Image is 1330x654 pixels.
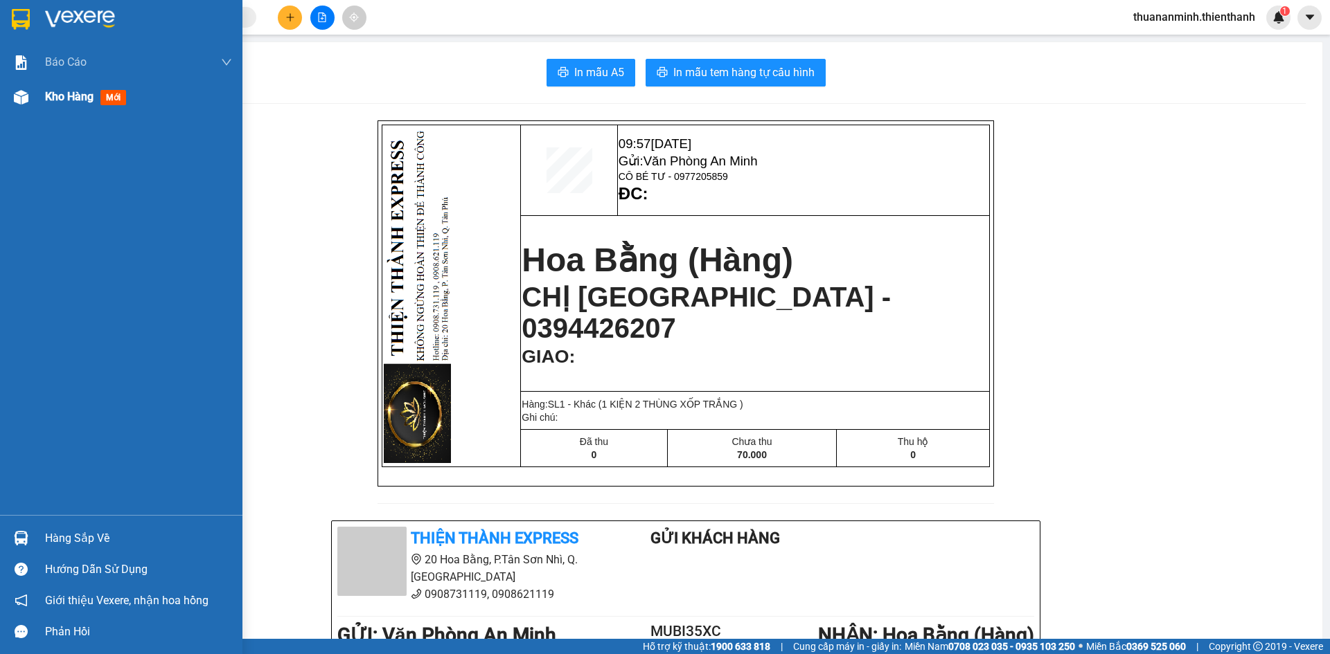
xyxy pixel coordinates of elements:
[522,412,558,423] span: Ghi chú:
[45,90,94,103] span: Kho hàng
[619,184,648,203] strong: ĐC:
[278,6,302,30] button: plus
[818,624,1034,646] b: NHẬN : Hoa Bằng (Hàng)
[1079,644,1083,649] span: ⚪️
[15,594,28,607] span: notification
[793,639,901,654] span: Cung cấp máy in - giấy in:
[100,90,126,105] span: mới
[15,563,28,576] span: question-circle
[651,136,692,151] span: [DATE]
[1304,11,1316,24] span: caret-down
[12,9,30,30] img: logo-vxr
[221,57,232,68] span: down
[657,66,668,80] span: printer
[619,171,728,182] span: CÔ BÉ TƯ - 0977205859
[522,346,569,367] span: GIAO
[45,592,209,609] span: Giới thiệu Vexere, nhận hoa hồng
[383,126,455,466] img: HFRrbPx.png
[522,282,891,343] span: CHỊ [GEOGRAPHIC_DATA] - 0394426207
[1086,639,1186,654] span: Miền Bắc
[732,436,772,447] span: Chưa thu
[1280,6,1290,16] sup: 1
[711,641,770,652] strong: 1900 633 818
[592,449,597,460] span: 0
[558,66,569,80] span: printer
[310,6,335,30] button: file-add
[94,29,209,44] span: Văn Phòng An Minh
[650,529,780,547] b: Gửi khách hàng
[69,29,209,44] span: Gửi:
[644,154,758,168] span: Văn Phòng An Minh
[69,62,99,80] strong: ĐC:
[569,346,575,367] span: :
[737,449,767,460] span: 70.000
[619,136,691,151] span: 09:57
[69,12,142,26] span: 09:57
[910,449,916,460] span: 0
[1282,6,1287,16] span: 1
[898,436,929,447] span: Thu hộ
[14,90,28,105] img: warehouse-icon
[411,554,422,565] span: environment
[522,242,793,278] span: Hoa Bằng (Hàng)
[574,64,624,81] span: In mẫu A5
[1122,8,1266,26] span: thuananminh.thienthanh
[45,621,232,642] div: Phản hồi
[337,551,595,585] li: 20 Hoa Bằng, P.Tân Sơn Nhì, Q. [GEOGRAPHIC_DATA]
[102,12,143,26] span: [DATE]
[14,531,28,545] img: warehouse-icon
[317,12,327,22] span: file-add
[628,620,744,643] h2: MUBI35XC
[1126,641,1186,652] strong: 0369 525 060
[14,55,28,70] img: solution-icon
[1297,6,1322,30] button: caret-down
[342,6,366,30] button: aim
[1196,639,1198,654] span: |
[411,588,422,599] span: phone
[45,528,232,549] div: Hàng sắp về
[673,64,815,81] span: In mẫu tem hàng tự cấu hình
[15,625,28,638] span: message
[781,639,783,654] span: |
[646,59,826,87] button: printerIn mẫu tem hàng tự cấu hình
[45,53,87,71] span: Báo cáo
[285,12,295,22] span: plus
[337,624,556,646] b: GỬI : Văn Phòng An Minh
[643,639,770,654] span: Hỗ trợ kỹ thuật:
[411,529,578,547] b: Thiện Thành Express
[349,12,359,22] span: aim
[905,639,1075,654] span: Miền Nam
[619,154,758,168] span: Gửi:
[8,102,279,138] span: Hoa Bằng (Hàng)
[948,641,1075,652] strong: 0708 023 035 - 0935 103 250
[45,559,232,580] div: Hướng dẫn sử dụng
[1273,11,1285,24] img: icon-new-feature
[1253,642,1263,651] span: copyright
[337,585,595,603] li: 0908731119, 0908621119
[522,399,743,410] span: Hàng:SL
[560,399,743,410] span: 1 - Khác (1 KIỆN 2 THÙNG XỐP TRẮNG )
[69,47,195,59] span: CÔ BÉ TƯ - 0977205859
[580,436,608,447] span: Đã thu
[547,59,635,87] button: printerIn mẫu A5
